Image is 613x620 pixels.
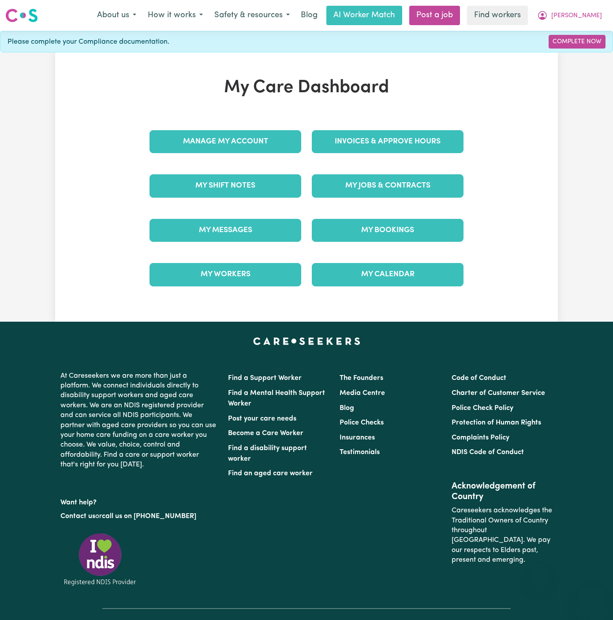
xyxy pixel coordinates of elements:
[452,502,553,568] p: Careseekers acknowledges the Traditional Owners of Country throughout [GEOGRAPHIC_DATA]. We pay o...
[228,415,296,422] a: Post your care needs
[228,445,307,462] a: Find a disability support worker
[228,375,302,382] a: Find a Support Worker
[340,390,385,397] a: Media Centre
[150,263,301,286] a: My Workers
[209,6,295,25] button: Safety & resources
[312,263,463,286] a: My Calendar
[312,174,463,197] a: My Jobs & Contracts
[340,375,383,382] a: The Founders
[578,585,606,613] iframe: Button to launch messaging window
[452,419,541,426] a: Protection of Human Rights
[5,8,38,23] img: Careseekers logo
[467,6,528,25] a: Find workers
[60,508,217,525] p: or
[5,5,38,26] a: Careseekers logo
[551,11,602,21] span: [PERSON_NAME]
[452,481,553,502] h2: Acknowledgement of Country
[60,494,217,507] p: Want help?
[228,470,313,477] a: Find an aged care worker
[253,338,360,345] a: Careseekers home page
[452,449,524,456] a: NDIS Code of Conduct
[452,405,513,412] a: Police Check Policy
[452,434,509,441] a: Complaints Policy
[60,532,140,587] img: Registered NDIS provider
[340,405,354,412] a: Blog
[228,430,303,437] a: Become a Care Worker
[228,390,325,407] a: Find a Mental Health Support Worker
[312,219,463,242] a: My Bookings
[150,219,301,242] a: My Messages
[60,368,217,473] p: At Careseekers we are more than just a platform. We connect individuals directly to disability su...
[409,6,460,25] a: Post a job
[549,35,606,49] a: Complete Now
[295,6,323,25] a: Blog
[340,434,375,441] a: Insurances
[150,130,301,153] a: Manage My Account
[312,130,463,153] a: Invoices & Approve Hours
[60,513,95,520] a: Contact us
[340,449,380,456] a: Testimonials
[531,6,608,25] button: My Account
[340,419,384,426] a: Police Checks
[452,390,545,397] a: Charter of Customer Service
[144,77,469,98] h1: My Care Dashboard
[91,6,142,25] button: About us
[102,513,196,520] a: call us on [PHONE_NUMBER]
[150,174,301,197] a: My Shift Notes
[142,6,209,25] button: How it works
[531,564,548,581] iframe: Close message
[7,37,169,47] span: Please complete your Compliance documentation.
[452,375,506,382] a: Code of Conduct
[326,6,402,25] a: AI Worker Match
